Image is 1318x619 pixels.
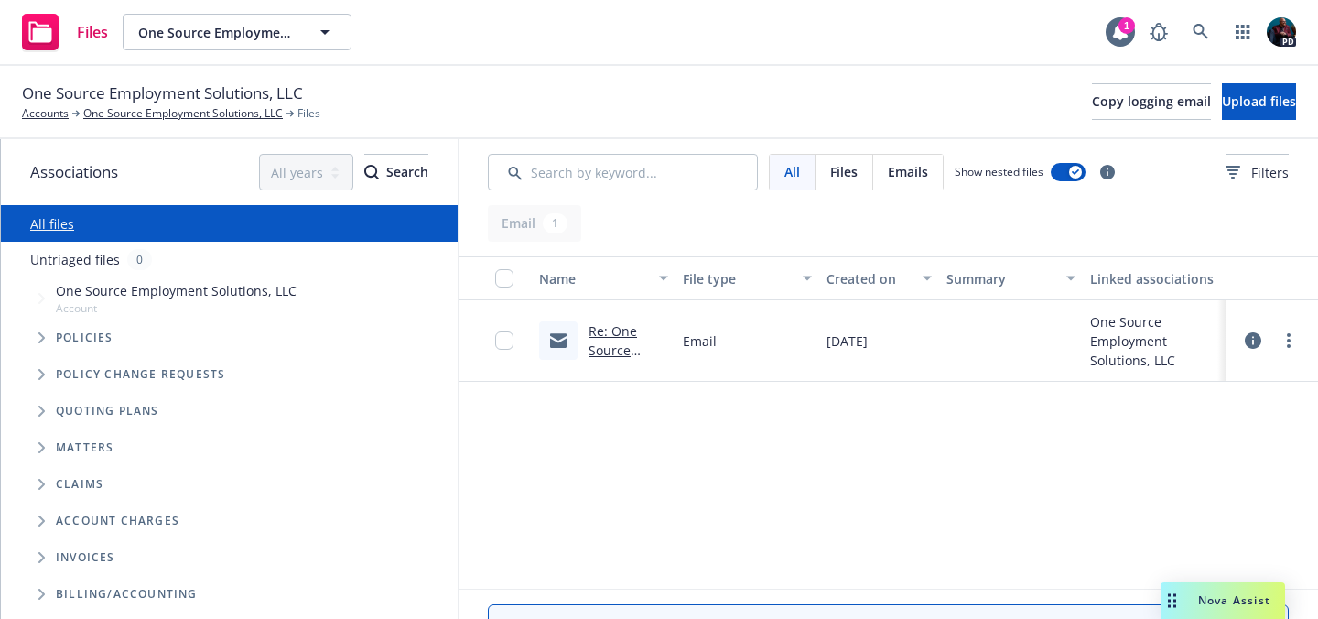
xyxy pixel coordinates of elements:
[30,160,118,184] span: Associations
[1278,330,1300,352] a: more
[1183,14,1219,50] a: Search
[22,81,303,105] span: One Source Employment Solutions, LLC
[888,162,928,181] span: Emails
[539,269,648,288] div: Name
[946,269,1055,288] div: Summary
[1225,14,1261,50] a: Switch app
[488,154,758,190] input: Search by keyword...
[1161,582,1183,619] div: Drag to move
[56,516,179,527] span: Account charges
[1267,17,1296,47] img: photo
[826,269,912,288] div: Created on
[56,300,297,316] span: Account
[138,23,297,42] span: One Source Employment Solutions, LLC
[1251,163,1289,182] span: Filters
[127,249,152,270] div: 0
[1222,83,1296,120] button: Upload files
[1092,92,1211,110] span: Copy logging email
[589,322,665,417] a: Re: One Source Employment Solutions, LLC
[1226,163,1289,182] span: Filters
[1092,83,1211,120] button: Copy logging email
[297,105,320,122] span: Files
[56,552,115,563] span: Invoices
[784,162,800,181] span: All
[364,155,428,190] div: Search
[123,14,351,50] button: One Source Employment Solutions, LLC
[1090,312,1219,370] div: One Source Employment Solutions, LLC
[683,331,717,351] span: Email
[83,105,283,122] a: One Source Employment Solutions, LLC
[77,25,108,39] span: Files
[364,165,379,179] svg: Search
[495,269,513,288] input: Select all
[56,442,113,453] span: Matters
[1083,256,1226,300] button: Linked associations
[1140,14,1177,50] a: Report a Bug
[56,332,113,343] span: Policies
[819,256,939,300] button: Created on
[683,269,792,288] div: File type
[830,162,858,181] span: Files
[364,154,428,190] button: SearchSearch
[1090,269,1219,288] div: Linked associations
[56,589,198,600] span: Billing/Accounting
[56,369,225,380] span: Policy change requests
[56,406,159,417] span: Quoting plans
[675,256,819,300] button: File type
[1118,17,1135,34] div: 1
[1222,92,1296,110] span: Upload files
[56,479,103,490] span: Claims
[56,281,297,300] span: One Source Employment Solutions, LLC
[495,331,513,350] input: Toggle Row Selected
[939,256,1083,300] button: Summary
[30,250,120,269] a: Untriaged files
[826,331,868,351] span: [DATE]
[1161,582,1285,619] button: Nova Assist
[22,105,69,122] a: Accounts
[532,256,675,300] button: Name
[15,6,115,58] a: Files
[1,277,458,576] div: Tree Example
[1226,154,1289,190] button: Filters
[955,164,1043,179] span: Show nested files
[30,215,74,233] a: All files
[1198,592,1270,608] span: Nova Assist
